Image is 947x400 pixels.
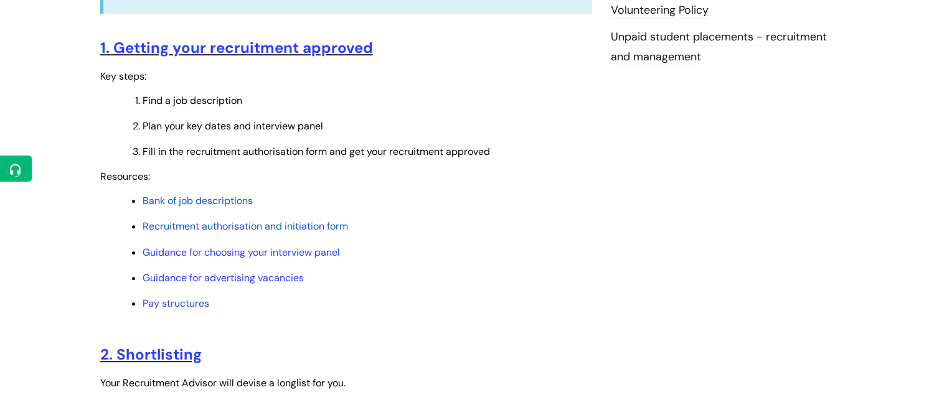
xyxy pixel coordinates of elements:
a: Pay structures [143,297,209,310]
a: 2. Shortlisting [100,345,202,364]
span: Fill in the recruitment authorisation form and get your recruitment approved [143,145,490,158]
a: Bank of job descriptions [143,194,253,207]
span: Resources: [100,170,150,183]
span: Key steps: [100,70,146,83]
a: Guidance for choosing your interview panel [143,246,340,259]
a: Recruitment authorisation and initiation form [143,220,348,233]
span: Your Recruitment Advisor will devise a longlist for you. [100,376,346,389]
span: Find a job description [143,94,242,107]
span: Plan your key dates and interview panel [143,119,323,133]
a: 1. Getting your recruitment approved [100,38,373,57]
a: Guidance for advertising vacancies [143,271,304,284]
a: Volunteering Policy [611,2,709,19]
a: Unpaid student placements - recruitment and management [611,29,827,65]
